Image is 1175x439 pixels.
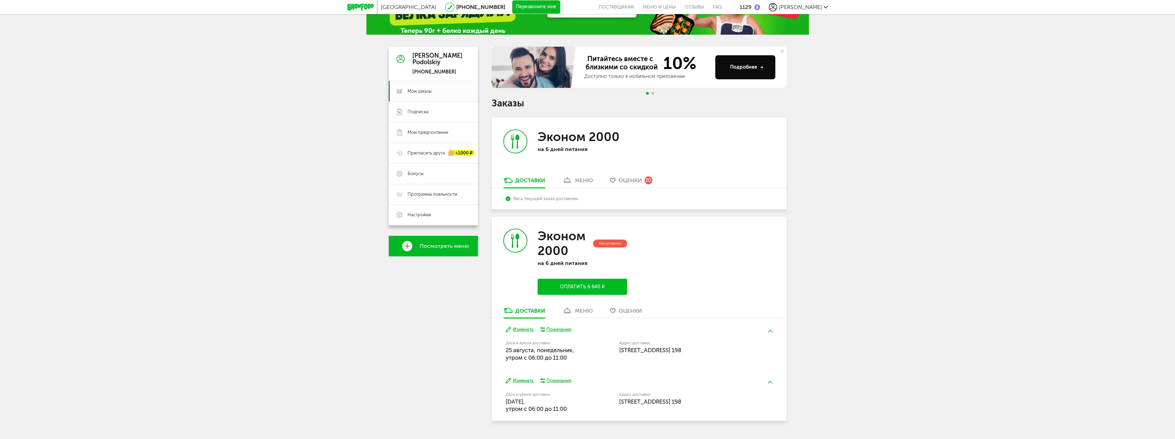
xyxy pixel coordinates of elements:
div: Не оплачен [593,240,627,247]
div: Пожелания [547,378,571,384]
div: 1129 [740,4,752,10]
span: 10% [659,55,696,72]
div: меню [575,308,593,314]
img: arrow-up-green.5eb5f82.svg [768,330,772,332]
a: Пригласить друга +1000 ₽ [389,143,478,163]
img: family-banner.579af9d.jpg [492,47,577,88]
h1: Заказы [492,99,787,108]
a: Программа лояльности [389,184,478,205]
button: Изменить [506,326,533,333]
label: Дата и время доставки [506,341,584,345]
button: Пожелания [540,326,572,333]
span: Подписка [408,109,428,115]
span: Мои предпочтения [408,129,448,136]
span: [STREET_ADDRESS] 198 [619,347,681,354]
span: Посмотреть меню [420,243,469,249]
p: на 6 дней питания [538,260,627,266]
div: 20 [645,176,652,184]
div: [PERSON_NAME] Podolskiy [412,53,462,66]
a: Бонусы [389,163,478,184]
a: [PHONE_NUMBER] [456,4,505,10]
span: [GEOGRAPHIC_DATA] [381,4,436,10]
span: Пригласить друга [408,150,445,156]
span: Питайтесь вместе с близкими со скидкой [584,55,659,72]
a: Оценки 20 [607,177,656,188]
span: Go to slide 2 [651,92,654,95]
a: Мои предпочтения [389,122,478,143]
div: Доставки [515,177,545,184]
div: Весь текущий заказ доставлен. [506,196,772,201]
a: меню [559,307,596,318]
span: Настройки [408,212,431,218]
label: Дата и время доставки [506,393,584,396]
div: +1000 ₽ [448,150,474,156]
a: Подписка [389,102,478,122]
button: Оплатить 6 640 ₽ [538,279,627,295]
label: Адрес доставки [619,341,747,345]
a: Мои заказы [389,81,478,102]
span: Оценки [619,177,642,184]
img: bonus_b.cdccf46.png [754,4,760,10]
span: Мои заказы [408,88,432,94]
p: на 6 дней питания [538,146,627,152]
a: Настройки [389,205,478,225]
div: Доставки [515,308,545,314]
span: Оценки [619,308,642,314]
h3: Эконом 2000 [538,129,620,144]
div: меню [575,177,593,184]
button: Подробнее [715,55,775,79]
a: Доставки [500,307,549,318]
div: [PHONE_NUMBER] [412,69,462,75]
button: Перезвоните мне [512,0,560,14]
span: Программа лояльности [408,191,457,197]
label: Адрес доставки [619,393,747,396]
span: [STREET_ADDRESS] 198 [619,398,681,405]
a: меню [559,177,596,188]
a: Доставки [500,177,549,188]
a: Оценки [607,307,645,318]
button: Изменить [506,378,533,384]
span: Бонусы [408,171,424,177]
span: [DATE], утром c 06:00 до 11:00 [506,398,567,412]
div: Подробнее [730,64,763,71]
span: Go to slide 1 [646,92,649,95]
div: Пожелания [547,326,571,333]
span: 25 августа, понедельник, утром c 06:00 до 11:00 [506,347,574,361]
button: Пожелания [540,378,572,384]
span: [PERSON_NAME] [779,4,822,10]
img: arrow-up-green.5eb5f82.svg [768,381,772,383]
a: Посмотреть меню [389,236,478,256]
h3: Эконом 2000 [538,229,591,258]
div: Доступно только в мобильном приложении [584,73,710,80]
